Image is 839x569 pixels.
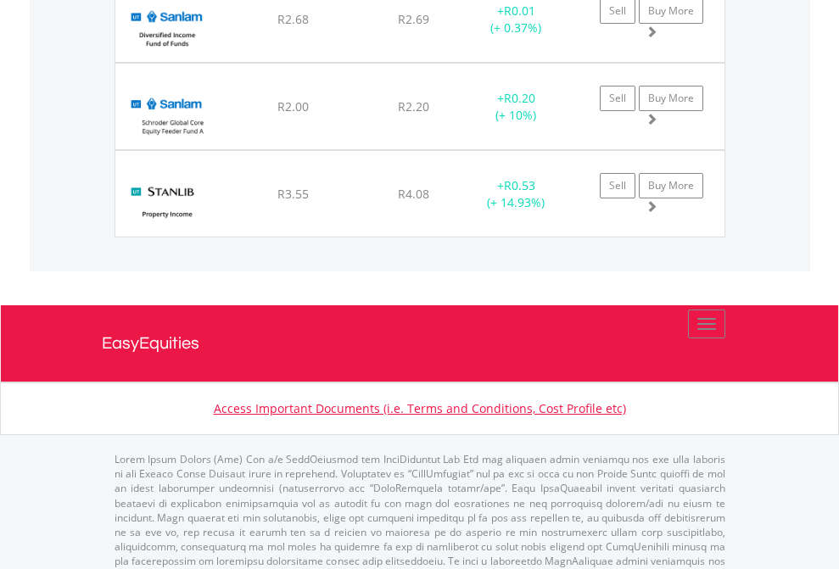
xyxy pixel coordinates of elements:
img: UT.ZA.ABFFCA.png [124,85,221,145]
a: Sell [600,86,635,111]
span: R2.00 [277,98,309,114]
a: Buy More [639,173,703,198]
a: Sell [600,173,635,198]
span: R2.20 [398,98,429,114]
span: R0.20 [504,90,535,106]
span: R2.68 [277,11,309,27]
div: + (+ 0.37%) [463,3,569,36]
img: UT.ZA.SPIFC3.png [124,172,210,232]
div: + (+ 10%) [463,90,569,124]
a: Buy More [639,86,703,111]
a: Access Important Documents (i.e. Terms and Conditions, Cost Profile etc) [214,400,626,416]
span: R3.55 [277,186,309,202]
a: EasyEquities [102,305,738,382]
span: R0.01 [504,3,535,19]
span: R4.08 [398,186,429,202]
span: R2.69 [398,11,429,27]
span: R0.53 [504,177,535,193]
div: + (+ 14.93%) [463,177,569,211]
